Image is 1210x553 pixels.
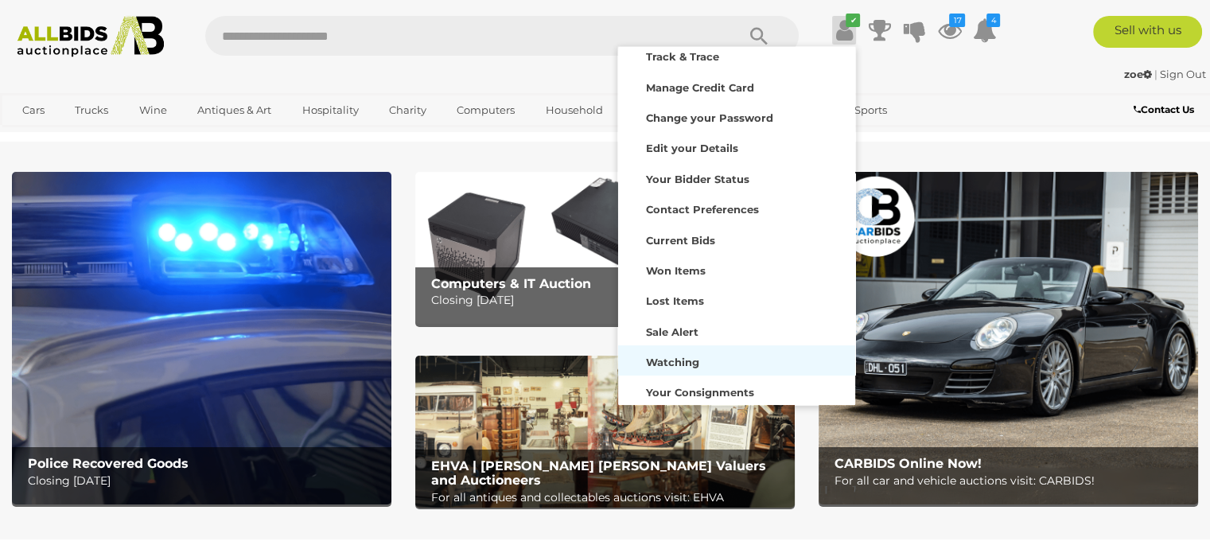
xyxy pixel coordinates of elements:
a: EHVA | Evans Hastings Valuers and Auctioneers EHVA | [PERSON_NAME] [PERSON_NAME] Valuers and Auct... [415,356,795,508]
a: Current Bids [618,224,855,254]
a: Your Bidder Status [618,162,855,193]
strong: Edit your Details [646,142,738,154]
strong: Won Items [646,264,706,277]
p: Closing [DATE] [431,290,787,310]
strong: Contact Preferences [646,203,759,216]
a: Sign Out [1160,68,1206,80]
strong: Track & Trace [646,50,719,63]
a: Won Items [618,254,855,284]
a: 17 [937,16,961,45]
a: Charity [379,97,437,123]
a: Trucks [64,97,119,123]
i: 4 [986,14,1000,27]
a: 4 [972,16,996,45]
a: CARBIDS Online Now! CARBIDS Online Now! For all car and vehicle auctions visit: CARBIDS! [819,172,1198,504]
a: Lost Items [618,284,855,314]
span: | [1154,68,1157,80]
strong: Your Bidder Status [646,173,749,185]
a: Your Consignments [618,376,855,406]
a: Watching [618,345,855,376]
a: Computers [446,97,525,123]
p: For all antiques and collectables auctions visit: EHVA [431,488,787,508]
button: Search [719,16,799,56]
p: For all car and vehicle auctions visit: CARBIDS! [835,471,1190,491]
a: Change your Password [618,101,855,131]
strong: Current Bids [646,234,715,247]
b: Police Recovered Goods [28,456,189,471]
img: Police Recovered Goods [12,172,391,504]
p: Closing [DATE] [28,471,383,491]
a: [GEOGRAPHIC_DATA] [12,123,146,150]
strong: Sale Alert [646,325,698,338]
a: Hospitality [292,97,369,123]
a: Wine [129,97,177,123]
strong: zoe [1124,68,1152,80]
img: Computers & IT Auction [415,172,795,324]
strong: Manage Credit Card [646,81,754,94]
strong: Your Consignments [646,386,754,399]
img: CARBIDS Online Now! [819,172,1198,504]
strong: Watching [646,356,699,368]
img: Allbids.com.au [9,16,173,57]
i: 17 [949,14,965,27]
a: Manage Credit Card [618,71,855,101]
a: Edit your Details [618,131,855,162]
a: Sports [844,97,897,123]
a: Sale Alert [618,315,855,345]
a: zoe [1124,68,1154,80]
img: EHVA | Evans Hastings Valuers and Auctioneers [415,356,795,508]
strong: Change your Password [646,111,773,124]
i: ✔ [846,14,860,27]
a: ✔ [832,16,856,45]
a: Cars [12,97,55,123]
a: Contact Preferences [618,193,855,223]
a: Contact Us [1134,101,1198,119]
b: Contact Us [1134,103,1194,115]
a: Track & Trace [618,40,855,70]
a: Household [535,97,613,123]
a: Computers & IT Auction Computers & IT Auction Closing [DATE] [415,172,795,324]
a: Police Recovered Goods Police Recovered Goods Closing [DATE] [12,172,391,504]
a: Sell with us [1093,16,1202,48]
b: Computers & IT Auction [431,276,591,291]
b: EHVA | [PERSON_NAME] [PERSON_NAME] Valuers and Auctioneers [431,458,766,488]
a: Antiques & Art [187,97,282,123]
strong: Lost Items [646,294,704,307]
b: CARBIDS Online Now! [835,456,982,471]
